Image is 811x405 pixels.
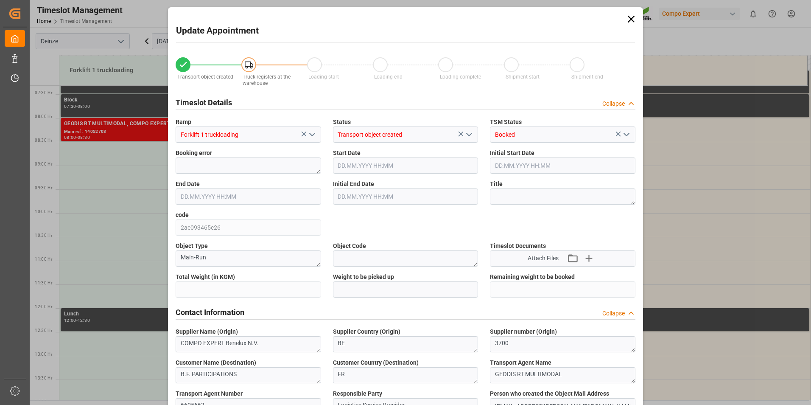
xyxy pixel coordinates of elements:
[619,128,632,141] button: open menu
[333,127,478,143] input: Type to search/select
[490,336,635,352] textarea: 3700
[333,358,419,367] span: Customer Country (Destination)
[462,128,475,141] button: open menu
[176,273,235,281] span: Total Weight (in KGM)
[176,24,259,38] h2: Update Appointment
[176,188,321,205] input: DD.MM.YYYY HH:MM
[490,367,635,383] textarea: GEODIS RT MULTIMODAL
[333,242,366,250] span: Object Code
[177,74,233,80] span: Transport object created
[333,118,351,127] span: Status
[333,273,394,281] span: Weight to be picked up
[333,157,478,174] input: DD.MM.YYYY HH:MM
[333,188,478,205] input: DD.MM.YYYY HH:MM
[176,307,244,318] h2: Contact Information
[176,118,191,127] span: Ramp
[506,74,540,80] span: Shipment start
[333,389,382,398] span: Responsible Party
[490,389,609,398] span: Person who created the Object Mail Address
[490,149,534,157] span: Initial Start Date
[176,327,238,336] span: Supplier Name (Origin)
[305,128,318,141] button: open menu
[490,327,557,336] span: Supplier number (Origin)
[176,149,212,157] span: Booking error
[176,336,321,352] textarea: COMPO EXPERT Benelux N.V.
[176,127,321,143] input: Type to search/select
[176,367,321,383] textarea: B.F. PARTICIPATIONS
[490,180,503,188] span: Title
[176,389,243,398] span: Transport Agent Number
[176,180,200,188] span: End Date
[490,157,635,174] input: DD.MM.YYYY HH:MM
[176,97,232,108] h2: Timeslot Details
[333,180,374,188] span: Initial End Date
[440,74,481,80] span: Loading complete
[333,327,400,336] span: Supplier Country (Origin)
[571,74,603,80] span: Shipment end
[308,74,339,80] span: Loading start
[528,254,559,263] span: Attach Files
[490,118,522,127] span: TSM Status
[374,74,403,80] span: Loading end
[333,149,361,157] span: Start Date
[490,358,551,367] span: Transport Agent Name
[490,273,575,281] span: Remaining weight to be booked
[176,358,256,367] span: Customer Name (Destination)
[176,211,189,219] span: code
[602,99,625,108] div: Collapse
[243,74,291,86] span: Truck registers at the warehouse
[333,367,478,383] textarea: FR
[490,242,546,250] span: Timeslot Documents
[333,336,478,352] textarea: BE
[602,309,625,318] div: Collapse
[176,250,321,267] textarea: Main-Run
[176,242,208,250] span: Object Type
